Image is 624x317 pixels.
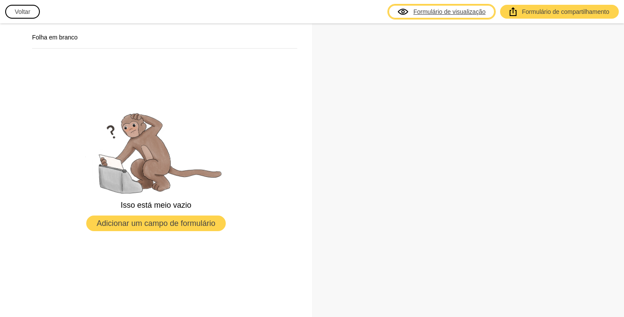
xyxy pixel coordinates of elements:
button: Adicionar um campo de formulário [86,216,226,231]
font: Formulário de visualização [413,8,486,15]
font: Adicionar um campo de formulário [97,219,215,228]
font: Isso está meio vazio [120,201,191,209]
button: Voltar [5,5,40,19]
a: Formulário de visualização [388,5,495,19]
font: Folha em branco [32,34,78,41]
img: empty.png [78,107,234,195]
a: Formulário de compartilhamento [500,5,619,19]
font: Formulário de compartilhamento [522,8,609,15]
font: Voltar [15,8,30,15]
